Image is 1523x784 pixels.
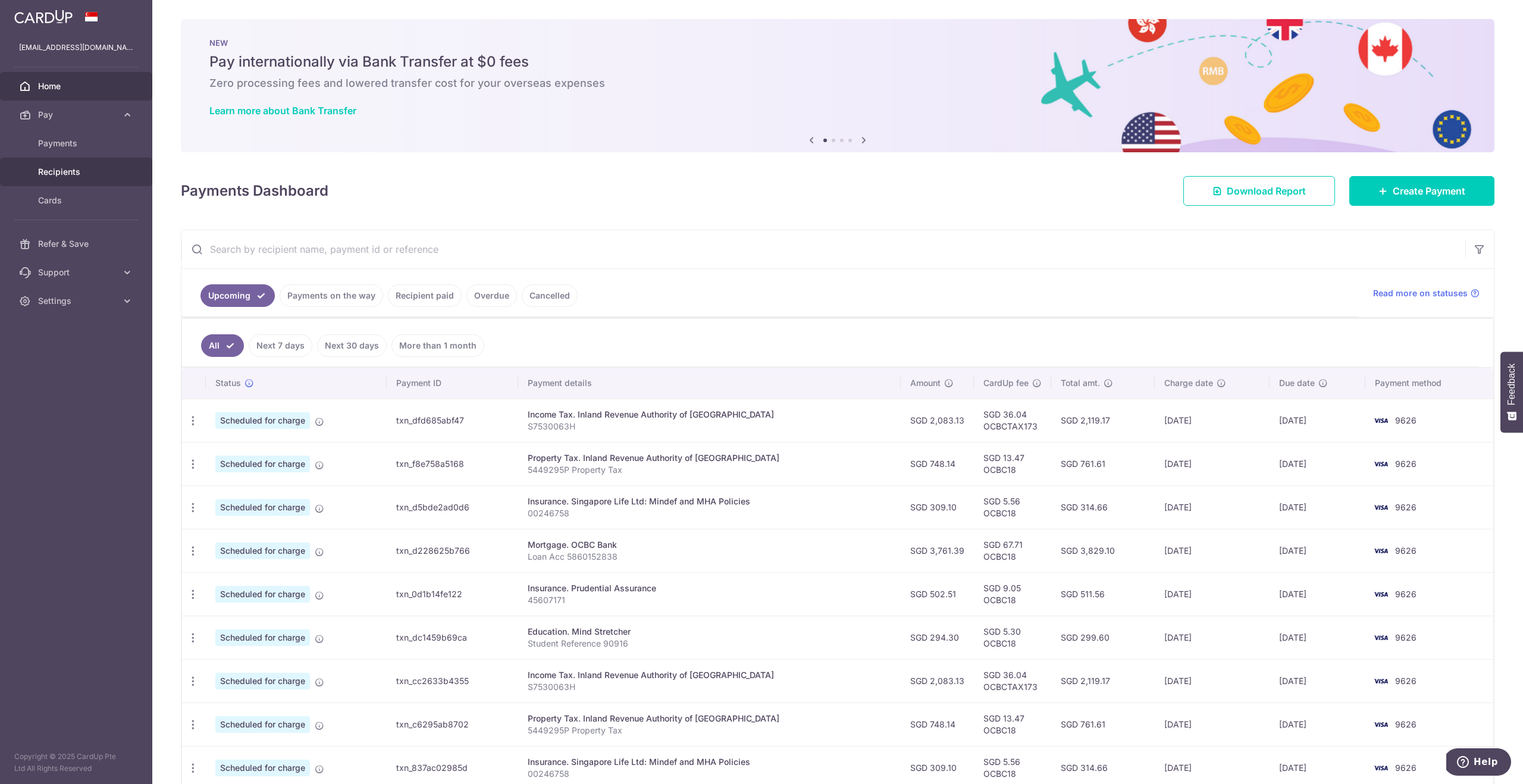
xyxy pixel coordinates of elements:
[1395,415,1417,425] span: 9626
[1183,176,1335,206] a: Download Report
[1270,616,1365,659] td: [DATE]
[387,529,518,572] td: txn_d228625b766
[181,230,1465,268] input: Search by recipient name, payment id or reference
[901,703,974,746] td: SGD 748.14
[38,238,117,250] span: Refer & Save
[1369,631,1393,645] img: Bank Card
[215,499,310,516] span: Scheduled for charge
[317,334,387,357] a: Next 30 days
[209,38,1466,48] p: NEW
[1369,761,1393,775] img: Bank Card
[528,582,892,594] div: Insurance. Prudential Assurance
[209,52,1466,71] h5: Pay internationally via Bank Transfer at $0 fees
[215,760,310,776] span: Scheduled for charge
[1395,459,1417,469] span: 9626
[1395,502,1417,512] span: 9626
[901,442,974,485] td: SGD 748.14
[1155,529,1269,572] td: [DATE]
[1506,363,1517,405] span: Feedback
[974,659,1051,703] td: SGD 36.04 OCBCTAX173
[1155,485,1269,529] td: [DATE]
[1279,377,1315,389] span: Due date
[387,572,518,616] td: txn_0d1b14fe122
[528,725,892,736] p: 5449295P Property Tax
[215,412,310,429] span: Scheduled for charge
[38,266,117,278] span: Support
[901,485,974,529] td: SGD 309.10
[974,529,1051,572] td: SGD 67.71 OCBC18
[38,80,117,92] span: Home
[1270,659,1365,703] td: [DATE]
[387,442,518,485] td: txn_f8e758a5168
[1051,703,1155,746] td: SGD 761.61
[528,594,892,606] p: 45607171
[901,659,974,703] td: SGD 2,083.13
[1349,176,1494,206] a: Create Payment
[974,703,1051,746] td: SGD 13.47 OCBC18
[387,485,518,529] td: txn_d5bde2ad0d6
[280,284,383,307] a: Payments on the way
[1270,485,1365,529] td: [DATE]
[391,334,484,357] a: More than 1 month
[1155,703,1269,746] td: [DATE]
[215,377,241,389] span: Status
[1369,717,1393,732] img: Bank Card
[38,195,117,206] span: Cards
[1369,544,1393,558] img: Bank Card
[1051,399,1155,442] td: SGD 2,119.17
[1395,676,1417,686] span: 9626
[974,616,1051,659] td: SGD 5.30 OCBC18
[38,166,117,178] span: Recipients
[387,659,518,703] td: txn_cc2633b4355
[1369,674,1393,688] img: Bank Card
[901,399,974,442] td: SGD 2,083.13
[528,768,892,780] p: 00246758
[1051,616,1155,659] td: SGD 299.60
[528,626,892,638] div: Education. Mind Stretcher
[983,377,1029,389] span: CardUp fee
[528,464,892,476] p: 5449295P Property Tax
[528,681,892,693] p: S7530063H
[522,284,578,307] a: Cancelled
[1369,413,1393,428] img: Bank Card
[1393,184,1465,198] span: Create Payment
[1270,572,1365,616] td: [DATE]
[38,137,117,149] span: Payments
[1051,529,1155,572] td: SGD 3,829.10
[974,485,1051,529] td: SGD 5.56 OCBC18
[1061,377,1100,389] span: Total amt.
[1051,659,1155,703] td: SGD 2,119.17
[901,572,974,616] td: SGD 502.51
[1270,399,1365,442] td: [DATE]
[1051,485,1155,529] td: SGD 314.66
[1155,659,1269,703] td: [DATE]
[1369,587,1393,601] img: Bank Card
[1270,703,1365,746] td: [DATE]
[215,716,310,733] span: Scheduled for charge
[1395,632,1417,642] span: 9626
[215,629,310,646] span: Scheduled for charge
[910,377,941,389] span: Amount
[388,284,462,307] a: Recipient paid
[1395,763,1417,773] span: 9626
[1395,589,1417,599] span: 9626
[466,284,517,307] a: Overdue
[528,551,892,563] p: Loan Acc 5860152838
[249,334,312,357] a: Next 7 days
[1373,287,1468,299] span: Read more on statuses
[14,10,73,24] img: CardUp
[181,180,328,202] h4: Payments Dashboard
[528,507,892,519] p: 00246758
[1395,719,1417,729] span: 9626
[38,295,117,307] span: Settings
[387,368,518,399] th: Payment ID
[1164,377,1213,389] span: Charge date
[38,109,117,121] span: Pay
[181,19,1494,152] img: Bank transfer banner
[528,452,892,464] div: Property Tax. Inland Revenue Authority of [GEOGRAPHIC_DATA]
[387,616,518,659] td: txn_dc1459b69ca
[209,105,356,117] a: Learn more about Bank Transfer
[1500,352,1523,432] button: Feedback - Show survey
[387,703,518,746] td: txn_c6295ab8702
